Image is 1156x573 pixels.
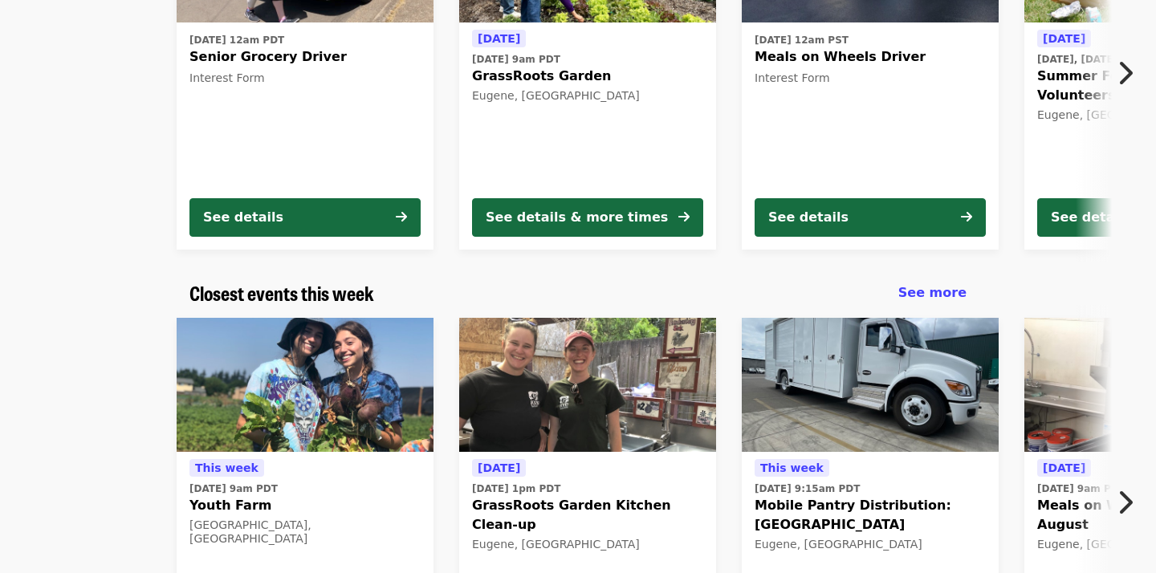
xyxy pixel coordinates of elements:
button: See details [189,198,421,237]
a: Closest events this week [189,282,374,305]
div: See details & more times [486,208,668,227]
i: arrow-right icon [961,209,972,225]
span: Mobile Pantry Distribution: [GEOGRAPHIC_DATA] [755,496,986,534]
i: chevron-right icon [1117,58,1133,88]
time: [DATE] 9am PDT [472,52,560,67]
span: Senior Grocery Driver [189,47,421,67]
button: Next item [1103,51,1156,95]
span: [DATE] [1043,461,1085,474]
div: Eugene, [GEOGRAPHIC_DATA] [472,538,703,551]
span: [DATE] [1043,32,1085,45]
div: See details [203,208,283,227]
time: [DATE] 9am PDT [1037,482,1125,496]
img: Youth Farm organized by FOOD For Lane County [177,318,433,453]
div: See details [1051,208,1131,227]
span: [DATE] [478,32,520,45]
time: [DATE] 9am PDT [189,482,278,496]
span: See more [898,285,967,300]
div: Eugene, [GEOGRAPHIC_DATA] [755,538,986,551]
span: [DATE] [478,461,520,474]
i: arrow-right icon [396,209,407,225]
span: Interest Form [755,71,830,84]
div: [GEOGRAPHIC_DATA], [GEOGRAPHIC_DATA] [189,518,421,546]
time: [DATE] 12am PDT [189,33,284,47]
button: See details & more times [472,198,703,237]
div: See details [768,208,849,227]
img: Mobile Pantry Distribution: Bethel School District organized by FOOD For Lane County [742,318,999,453]
time: [DATE] 12am PST [755,33,849,47]
i: arrow-right icon [678,209,690,225]
span: Youth Farm [189,496,421,515]
a: See more [898,283,967,303]
button: See details [755,198,986,237]
button: Next item [1103,480,1156,525]
span: This week [760,461,824,474]
img: GrassRoots Garden Kitchen Clean-up organized by FOOD For Lane County [459,318,716,453]
div: Closest events this week [177,282,979,305]
div: Eugene, [GEOGRAPHIC_DATA] [472,89,703,103]
span: Meals on Wheels Driver [755,47,986,67]
span: This week [195,461,258,474]
i: chevron-right icon [1117,487,1133,518]
span: GrassRoots Garden Kitchen Clean-up [472,496,703,534]
time: [DATE] 1pm PDT [472,482,560,496]
span: GrassRoots Garden [472,67,703,86]
span: Closest events this week [189,278,374,307]
time: [DATE] 9:15am PDT [755,482,860,496]
span: Interest Form [189,71,265,84]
